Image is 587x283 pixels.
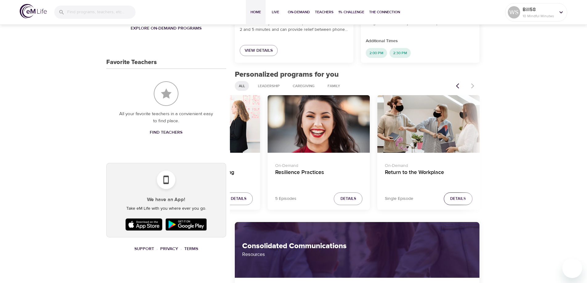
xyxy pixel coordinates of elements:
p: 10 Mindful Minutes [523,13,555,19]
a: View Details [240,45,278,56]
p: On-Demand [385,160,472,169]
p: Take eM Life with you where ever you go. [112,205,221,212]
span: View Details [245,47,273,55]
nav: breadcrumb [106,245,226,253]
h2: Consolidated Communications [242,242,472,251]
button: Details [224,192,253,205]
p: All your favorite teachers in a convienient easy to find place. [119,111,214,124]
span: Live [268,9,283,15]
div: Leadership [254,81,284,91]
button: Return to the Workplace [377,95,480,153]
button: Previous items [452,79,466,93]
div: Caregiving [289,81,319,91]
a: Privacy [160,246,178,252]
span: Details [231,195,247,202]
iframe: Button to launch messaging window [562,258,582,278]
span: Family [324,83,344,89]
span: Teachers [315,9,333,15]
span: 2:00 PM [366,51,387,56]
h2: Personalized programs for you [235,70,480,79]
h4: Return to the Workplace [385,169,472,184]
img: Google Play Store [164,217,208,232]
a: Explore On-Demand Programs [128,23,204,34]
span: Explore On-Demand Programs [131,25,202,32]
a: Find Teachers [147,127,185,138]
li: · [181,245,182,253]
div: WS [508,6,520,18]
span: Find Teachers [150,129,182,136]
li: · [157,245,158,253]
p: On-Demand [275,160,363,169]
p: Bill58 [523,6,555,13]
span: 1% Challenge [338,9,364,15]
span: Details [450,195,466,202]
span: Details [340,195,356,202]
p: Single Episode [385,196,413,202]
button: Resilience Practices [268,95,370,153]
h4: Purposeful Decision Making [165,169,253,184]
p: Additional Times [366,38,475,44]
span: Leadership [254,83,283,89]
p: Resources [242,251,472,258]
img: logo [20,4,47,18]
div: Family [324,81,344,91]
div: All [235,81,249,91]
p: 5 Episodes [275,196,296,202]
h3: Favorite Teachers [106,59,157,66]
input: Find programs, teachers, etc... [67,6,136,19]
button: Details [444,192,472,205]
span: 2:30 PM [389,51,411,56]
span: Caregiving [289,83,318,89]
span: The Connection [369,9,400,15]
a: Terms [184,246,198,252]
span: On-Demand [288,9,310,15]
div: 2:30 PM [389,48,411,58]
h5: We have an App! [112,196,221,203]
span: Home [248,9,263,15]
button: Details [334,192,363,205]
h4: Resilience Practices [275,169,363,184]
button: Purposeful Decision Making [158,95,260,153]
span: All [235,83,249,89]
p: On-Demand [165,160,253,169]
img: Favorite Teachers [154,81,178,106]
a: Support [134,246,154,252]
img: Apple App Store [124,217,164,232]
div: 2:00 PM [366,48,387,58]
